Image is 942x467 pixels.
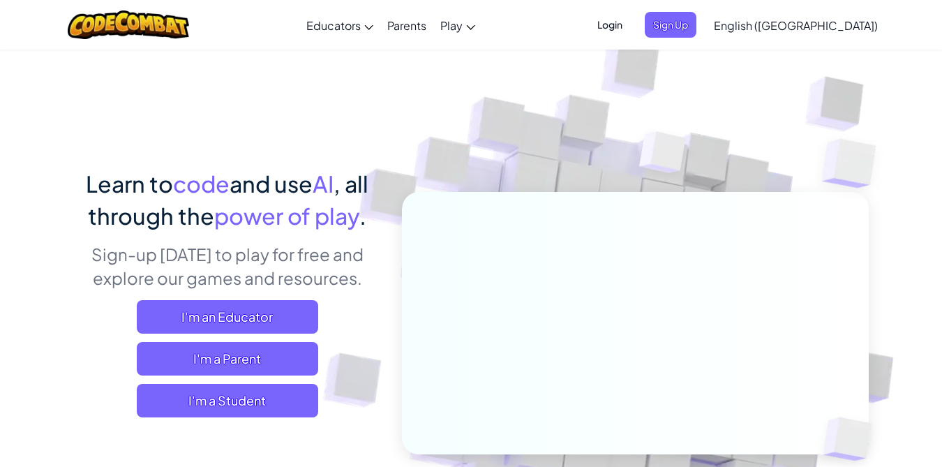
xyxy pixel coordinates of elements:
span: code [173,170,230,198]
img: CodeCombat logo [68,10,190,39]
span: and use [230,170,313,198]
span: Learn to [86,170,173,198]
span: power of play [214,202,359,230]
span: Educators [306,18,361,33]
img: Overlap cubes [613,104,714,208]
a: Parents [380,6,433,44]
button: Sign Up [645,12,696,38]
a: Play [433,6,482,44]
a: I'm an Educator [137,300,318,334]
a: Educators [299,6,380,44]
p: Sign-up [DATE] to play for free and explore our games and resources. [73,242,381,290]
a: English ([GEOGRAPHIC_DATA]) [707,6,885,44]
button: Login [589,12,631,38]
span: AI [313,170,334,198]
span: Play [440,18,463,33]
span: . [359,202,366,230]
button: I'm a Student [137,384,318,417]
a: I'm a Parent [137,342,318,376]
span: English ([GEOGRAPHIC_DATA]) [714,18,878,33]
img: Overlap cubes [794,105,915,223]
